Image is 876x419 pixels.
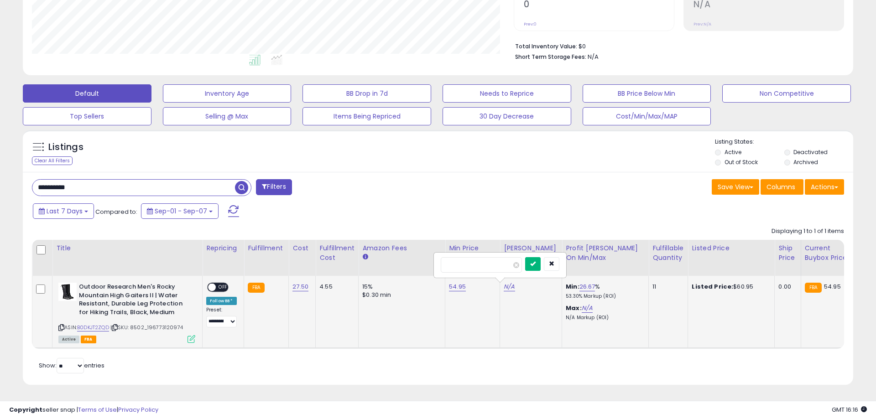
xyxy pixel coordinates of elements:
[566,293,641,300] p: 53.30% Markup (ROI)
[652,283,681,291] div: 11
[582,304,593,313] a: N/A
[163,107,292,125] button: Selling @ Max
[515,42,577,50] b: Total Inventory Value:
[443,107,571,125] button: 30 Day Decrease
[32,156,73,165] div: Clear All Filters
[56,243,198,253] div: Title
[163,84,292,103] button: Inventory Age
[292,282,308,291] a: 27.50
[805,243,852,263] div: Current Buybox Price
[9,406,158,414] div: seller snap | |
[692,282,733,291] b: Listed Price:
[141,203,219,219] button: Sep-01 - Sep-07
[58,283,77,301] img: 31YaEYbeSsL._SL40_.jpg
[155,207,207,216] span: Sep-01 - Sep-07
[206,243,240,253] div: Repricing
[302,84,431,103] button: BB Drop in 7d
[319,243,355,263] div: Fulfillment Cost
[824,282,841,291] span: 54.95
[766,182,795,191] span: Columns
[715,138,853,146] p: Listing States:
[793,148,828,156] label: Deactivated
[47,207,83,216] span: Last 7 Days
[256,179,292,195] button: Filters
[772,227,844,236] div: Displaying 1 to 1 of 1 items
[566,283,641,300] div: %
[443,84,571,103] button: Needs to Reprice
[118,405,158,414] a: Privacy Policy
[216,284,230,291] span: OFF
[248,283,265,293] small: FBA
[712,179,759,195] button: Save View
[362,283,438,291] div: 15%
[524,21,537,27] small: Prev: 0
[79,283,190,319] b: Outdoor Research Men's Rocky Mountain High Gaiters II | Water Resistant, Durable Leg Protection f...
[583,107,711,125] button: Cost/Min/Max/MAP
[515,40,837,51] li: $0
[362,243,441,253] div: Amazon Fees
[48,141,83,154] h5: Listings
[725,158,758,166] label: Out of Stock
[778,243,797,263] div: Ship Price
[23,84,151,103] button: Default
[110,324,183,331] span: | SKU: 8502_196773120974
[248,243,285,253] div: Fulfillment
[832,405,867,414] span: 2025-09-15 16:16 GMT
[206,307,237,327] div: Preset:
[805,179,844,195] button: Actions
[58,283,195,342] div: ASIN:
[692,243,771,253] div: Listed Price
[722,84,851,103] button: Non Competitive
[566,315,641,321] p: N/A Markup (ROI)
[81,336,96,343] span: FBA
[583,84,711,103] button: BB Price Below Min
[33,203,94,219] button: Last 7 Days
[302,107,431,125] button: Items Being Repriced
[58,336,79,343] span: All listings currently available for purchase on Amazon
[693,21,711,27] small: Prev: N/A
[588,52,599,61] span: N/A
[761,179,803,195] button: Columns
[566,243,645,263] div: Profit [PERSON_NAME] on Min/Max
[515,53,586,61] b: Short Term Storage Fees:
[292,243,312,253] div: Cost
[9,405,42,414] strong: Copyright
[78,405,117,414] a: Terms of Use
[77,324,109,331] a: B0DKJT2ZQD
[805,283,822,293] small: FBA
[362,291,438,299] div: $0.30 min
[652,243,684,263] div: Fulfillable Quantity
[778,283,793,291] div: 0.00
[504,282,515,291] a: N/A
[566,304,582,312] b: Max:
[579,282,595,291] a: 26.67
[39,361,104,370] span: Show: entries
[504,243,558,253] div: [PERSON_NAME]
[362,253,368,261] small: Amazon Fees.
[95,207,137,216] span: Compared to:
[449,243,496,253] div: Min Price
[793,158,818,166] label: Archived
[23,107,151,125] button: Top Sellers
[692,283,767,291] div: $60.95
[206,297,237,305] div: Follow BB *
[562,240,649,276] th: The percentage added to the cost of goods (COGS) that forms the calculator for Min & Max prices.
[566,282,579,291] b: Min:
[449,282,466,291] a: 54.95
[725,148,741,156] label: Active
[319,283,351,291] div: 4.55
